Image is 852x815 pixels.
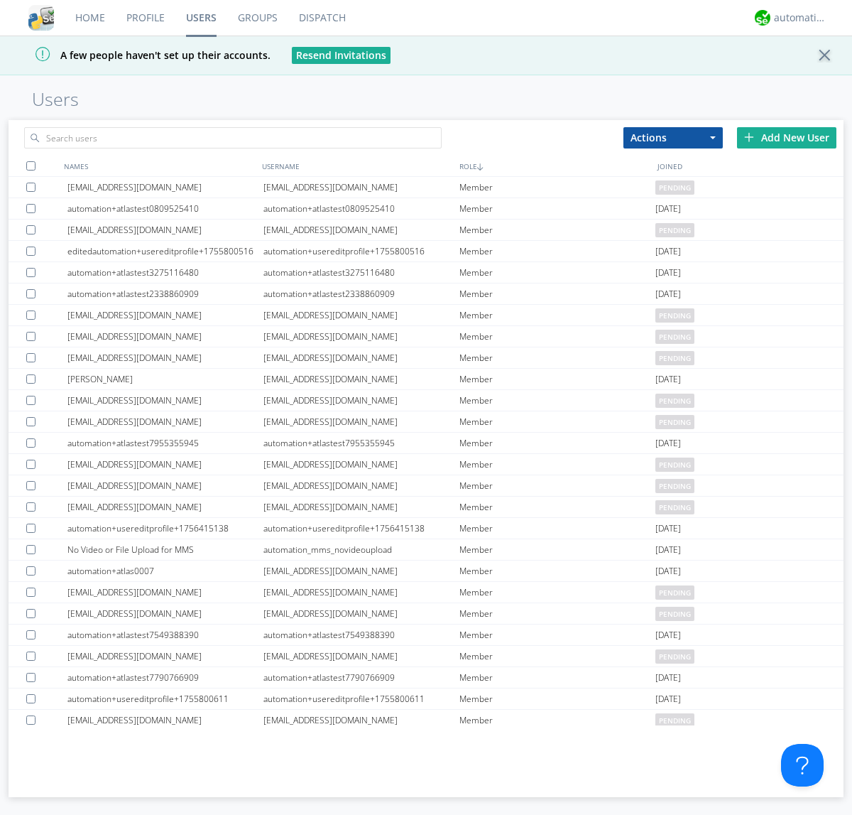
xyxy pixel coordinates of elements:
[459,710,655,730] div: Member
[459,390,655,411] div: Member
[67,411,263,432] div: [EMAIL_ADDRESS][DOMAIN_NAME]
[9,497,843,518] a: [EMAIL_ADDRESS][DOMAIN_NAME][EMAIL_ADDRESS][DOMAIN_NAME]Memberpending
[459,347,655,368] div: Member
[263,646,459,666] div: [EMAIL_ADDRESS][DOMAIN_NAME]
[9,582,843,603] a: [EMAIL_ADDRESS][DOMAIN_NAME][EMAIL_ADDRESS][DOMAIN_NAME]Memberpending
[9,710,843,731] a: [EMAIL_ADDRESS][DOMAIN_NAME][EMAIL_ADDRESS][DOMAIN_NAME]Memberpending
[9,411,843,433] a: [EMAIL_ADDRESS][DOMAIN_NAME][EMAIL_ADDRESS][DOMAIN_NAME]Memberpending
[655,561,681,582] span: [DATE]
[67,177,263,198] div: [EMAIL_ADDRESS][DOMAIN_NAME]
[774,11,827,25] div: automation+atlas
[263,326,459,347] div: [EMAIL_ADDRESS][DOMAIN_NAME]
[67,241,263,261] div: editedautomation+usereditprofile+1755800516
[9,667,843,689] a: automation+atlastest7790766909automation+atlastest7790766909Member[DATE]
[459,561,655,581] div: Member
[9,284,843,305] a: automation+atlastest2338860909automation+atlastest2338860909Member[DATE]
[67,497,263,517] div: [EMAIL_ADDRESS][DOMAIN_NAME]
[9,220,843,241] a: [EMAIL_ADDRESS][DOMAIN_NAME][EMAIL_ADDRESS][DOMAIN_NAME]Memberpending
[655,539,681,561] span: [DATE]
[459,475,655,496] div: Member
[655,308,694,323] span: pending
[263,305,459,325] div: [EMAIL_ADDRESS][DOMAIN_NAME]
[263,603,459,624] div: [EMAIL_ADDRESS][DOMAIN_NAME]
[263,262,459,283] div: automation+atlastest3275116480
[459,433,655,453] div: Member
[67,667,263,688] div: automation+atlastest7790766909
[67,220,263,240] div: [EMAIL_ADDRESS][DOMAIN_NAME]
[459,284,655,304] div: Member
[263,411,459,432] div: [EMAIL_ADDRESS][DOMAIN_NAME]
[459,411,655,432] div: Member
[67,305,263,325] div: [EMAIL_ADDRESS][DOMAIN_NAME]
[655,479,694,493] span: pending
[67,518,263,539] div: automation+usereditprofile+1756415138
[655,241,681,262] span: [DATE]
[655,433,681,454] span: [DATE]
[67,433,263,453] div: automation+atlastest7955355945
[67,326,263,347] div: [EMAIL_ADDRESS][DOMAIN_NAME]
[9,433,843,454] a: automation+atlastest7955355945automation+atlastest7955355945Member[DATE]
[67,475,263,496] div: [EMAIL_ADDRESS][DOMAIN_NAME]
[9,689,843,710] a: automation+usereditprofile+1755800611automation+usereditprofile+1755800611Member[DATE]
[459,625,655,645] div: Member
[459,262,655,283] div: Member
[9,625,843,646] a: automation+atlastest7549388390automation+atlastest7549388390Member[DATE]
[9,454,843,475] a: [EMAIL_ADDRESS][DOMAIN_NAME][EMAIL_ADDRESS][DOMAIN_NAME]Memberpending
[67,347,263,368] div: [EMAIL_ADDRESS][DOMAIN_NAME]
[292,47,390,64] button: Resend Invitations
[655,713,694,728] span: pending
[459,198,655,219] div: Member
[781,744,824,787] iframe: Toggle Customer Support
[9,475,843,497] a: [EMAIL_ADDRESS][DOMAIN_NAME][EMAIL_ADDRESS][DOMAIN_NAME]Memberpending
[655,262,681,284] span: [DATE]
[655,689,681,710] span: [DATE]
[67,284,263,304] div: automation+atlastest2338860909
[9,305,843,326] a: [EMAIL_ADDRESS][DOMAIN_NAME][EMAIL_ADDRESS][DOMAIN_NAME]Memberpending
[655,500,694,514] span: pending
[67,689,263,709] div: automation+usereditprofile+1755800611
[67,561,263,581] div: automation+atlas0007
[67,582,263,603] div: [EMAIL_ADDRESS][DOMAIN_NAME]
[9,603,843,625] a: [EMAIL_ADDRESS][DOMAIN_NAME][EMAIL_ADDRESS][DOMAIN_NAME]Memberpending
[459,305,655,325] div: Member
[263,390,459,411] div: [EMAIL_ADDRESS][DOMAIN_NAME]
[263,177,459,198] div: [EMAIL_ADDRESS][DOMAIN_NAME]
[9,177,843,198] a: [EMAIL_ADDRESS][DOMAIN_NAME][EMAIL_ADDRESS][DOMAIN_NAME]Memberpending
[9,369,843,390] a: [PERSON_NAME][EMAIL_ADDRESS][DOMAIN_NAME]Member[DATE]
[655,667,681,689] span: [DATE]
[654,156,852,176] div: JOINED
[655,649,694,664] span: pending
[655,518,681,539] span: [DATE]
[459,454,655,475] div: Member
[67,262,263,283] div: automation+atlastest3275116480
[655,223,694,237] span: pending
[263,518,459,539] div: automation+usereditprofile+1756415138
[67,710,263,730] div: [EMAIL_ADDRESS][DOMAIN_NAME]
[459,241,655,261] div: Member
[456,156,654,176] div: ROLE
[459,667,655,688] div: Member
[263,220,459,240] div: [EMAIL_ADDRESS][DOMAIN_NAME]
[24,127,442,149] input: Search users
[258,156,457,176] div: USERNAME
[9,347,843,369] a: [EMAIL_ADDRESS][DOMAIN_NAME][EMAIL_ADDRESS][DOMAIN_NAME]Memberpending
[459,326,655,347] div: Member
[263,347,459,368] div: [EMAIL_ADDRESS][DOMAIN_NAME]
[655,284,681,305] span: [DATE]
[67,390,263,411] div: [EMAIL_ADDRESS][DOMAIN_NAME]
[459,369,655,389] div: Member
[655,415,694,429] span: pending
[459,603,655,624] div: Member
[67,454,263,475] div: [EMAIL_ADDRESS][DOMAIN_NAME]
[60,156,258,176] div: NAMES
[67,646,263,666] div: [EMAIL_ADDRESS][DOMAIN_NAME]
[459,220,655,240] div: Member
[263,433,459,453] div: automation+atlastest7955355945
[263,582,459,603] div: [EMAIL_ADDRESS][DOMAIN_NAME]
[459,177,655,198] div: Member
[655,394,694,408] span: pending
[655,625,681,646] span: [DATE]
[459,518,655,539] div: Member
[655,198,681,220] span: [DATE]
[263,284,459,304] div: automation+atlastest2338860909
